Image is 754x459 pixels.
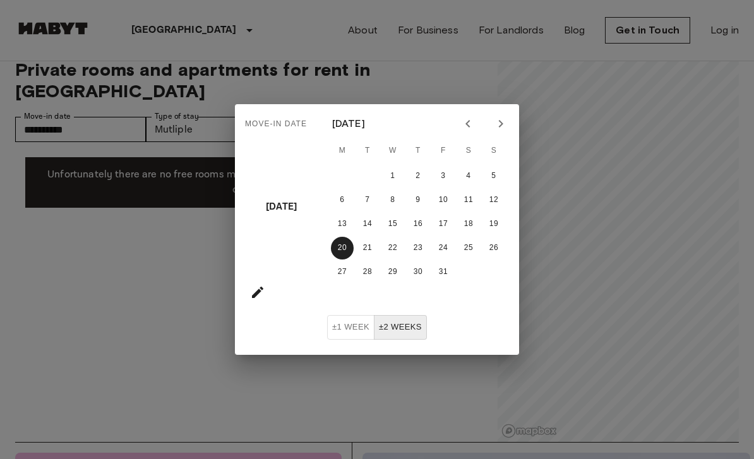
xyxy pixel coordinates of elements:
[432,261,455,283] button: 31
[356,213,379,235] button: 14
[331,138,354,164] span: Monday
[407,261,429,283] button: 30
[482,138,505,164] span: Sunday
[457,189,480,212] button: 11
[331,213,354,235] button: 13
[407,165,429,188] button: 2
[482,237,505,259] button: 26
[457,113,479,134] button: Previous month
[432,189,455,212] button: 10
[457,138,480,164] span: Saturday
[432,237,455,259] button: 24
[266,195,297,219] h4: [DATE]
[482,213,505,235] button: 19
[381,213,404,235] button: 15
[245,280,270,305] button: calendar view is open, go to text input view
[381,237,404,259] button: 22
[432,213,455,235] button: 17
[482,165,505,188] button: 5
[457,213,480,235] button: 18
[331,189,354,212] button: 6
[407,138,429,164] span: Thursday
[381,261,404,283] button: 29
[356,189,379,212] button: 7
[381,165,404,188] button: 1
[457,237,480,259] button: 25
[374,315,427,340] button: ±2 weeks
[407,213,429,235] button: 16
[381,138,404,164] span: Wednesday
[331,261,354,283] button: 27
[482,189,505,212] button: 12
[327,315,374,340] button: ±1 week
[432,165,455,188] button: 3
[457,165,480,188] button: 4
[332,116,365,131] div: [DATE]
[407,237,429,259] button: 23
[490,113,512,134] button: Next month
[331,237,354,259] button: 20
[356,237,379,259] button: 21
[245,114,307,134] span: Move-in date
[327,315,427,340] div: Move In Flexibility
[432,138,455,164] span: Friday
[407,189,429,212] button: 9
[356,138,379,164] span: Tuesday
[356,261,379,283] button: 28
[381,189,404,212] button: 8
